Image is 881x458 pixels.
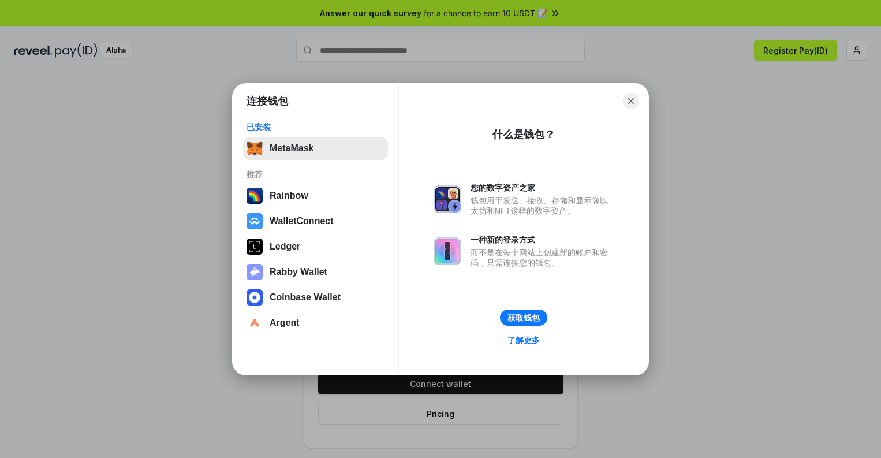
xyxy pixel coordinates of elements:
button: Close [623,93,639,109]
button: WalletConnect [243,210,388,233]
img: svg+xml,%3Csvg%20width%3D%22120%22%20height%3D%22120%22%20viewBox%3D%220%200%20120%20120%22%20fil... [247,188,263,204]
button: MetaMask [243,137,388,160]
h1: 连接钱包 [247,94,288,108]
img: svg+xml,%3Csvg%20xmlns%3D%22http%3A%2F%2Fwww.w3.org%2F2000%2Fsvg%22%20fill%3D%22none%22%20viewBox... [247,264,263,280]
button: 获取钱包 [500,310,547,326]
div: 获取钱包 [507,312,540,323]
div: 您的数字资产之家 [471,183,614,193]
div: Argent [270,318,300,328]
div: Rabby Wallet [270,267,327,277]
img: svg+xml,%3Csvg%20width%3D%2228%22%20height%3D%2228%22%20viewBox%3D%220%200%2028%2028%22%20fill%3D... [247,315,263,331]
img: svg+xml,%3Csvg%20xmlns%3D%22http%3A%2F%2Fwww.w3.org%2F2000%2Fsvg%22%20fill%3D%22none%22%20viewBox... [434,185,461,213]
img: svg+xml,%3Csvg%20width%3D%2228%22%20height%3D%2228%22%20viewBox%3D%220%200%2028%2028%22%20fill%3D... [247,289,263,306]
div: Rainbow [270,191,308,201]
button: Rabby Wallet [243,260,388,284]
button: Argent [243,311,388,334]
div: 已安装 [247,122,384,132]
button: Rainbow [243,184,388,207]
div: Coinbase Wallet [270,292,341,303]
div: 了解更多 [507,335,540,345]
img: svg+xml,%3Csvg%20xmlns%3D%22http%3A%2F%2Fwww.w3.org%2F2000%2Fsvg%22%20width%3D%2228%22%20height%3... [247,239,263,255]
div: 而不是在每个网站上创建新的账户和密码，只需连接您的钱包。 [471,247,614,268]
div: 一种新的登录方式 [471,234,614,245]
img: svg+xml,%3Csvg%20fill%3D%22none%22%20height%3D%2233%22%20viewBox%3D%220%200%2035%2033%22%20width%... [247,140,263,157]
div: Ledger [270,241,300,252]
img: svg+xml,%3Csvg%20xmlns%3D%22http%3A%2F%2Fwww.w3.org%2F2000%2Fsvg%22%20fill%3D%22none%22%20viewBox... [434,237,461,265]
div: 什么是钱包？ [492,128,555,142]
div: 钱包用于发送、接收、存储和显示像以太坊和NFT这样的数字资产。 [471,195,614,216]
img: svg+xml,%3Csvg%20width%3D%2228%22%20height%3D%2228%22%20viewBox%3D%220%200%2028%2028%22%20fill%3D... [247,213,263,229]
div: MetaMask [270,143,313,154]
button: Coinbase Wallet [243,286,388,309]
button: Ledger [243,235,388,258]
div: WalletConnect [270,216,334,226]
div: 推荐 [247,169,384,180]
a: 了解更多 [501,333,547,348]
